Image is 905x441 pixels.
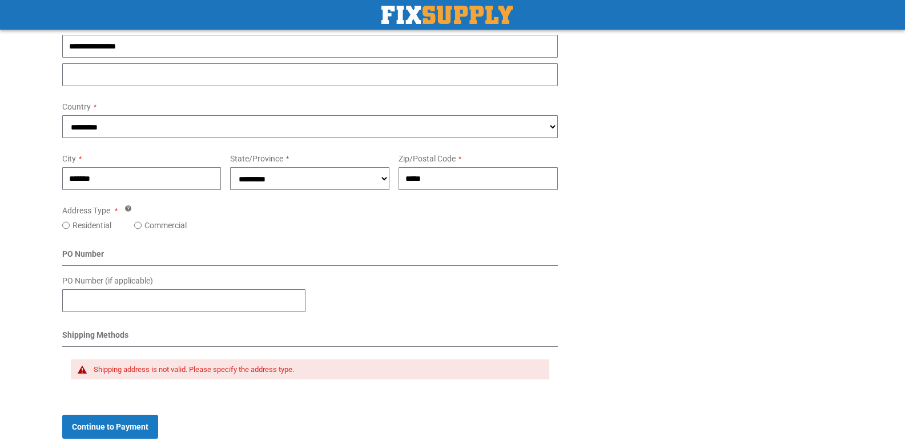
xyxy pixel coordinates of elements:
[230,154,283,163] span: State/Province
[62,22,114,31] span: Street Address
[62,329,558,347] div: Shipping Methods
[72,422,148,431] span: Continue to Payment
[62,248,558,266] div: PO Number
[62,206,110,215] span: Address Type
[399,154,456,163] span: Zip/Postal Code
[62,102,91,111] span: Country
[62,415,158,439] button: Continue to Payment
[381,6,513,24] a: store logo
[62,154,76,163] span: City
[94,365,538,374] div: Shipping address is not valid. Please specify the address type.
[73,220,111,231] label: Residential
[381,6,513,24] img: Fix Industrial Supply
[144,220,187,231] label: Commercial
[62,276,153,285] span: PO Number (if applicable)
